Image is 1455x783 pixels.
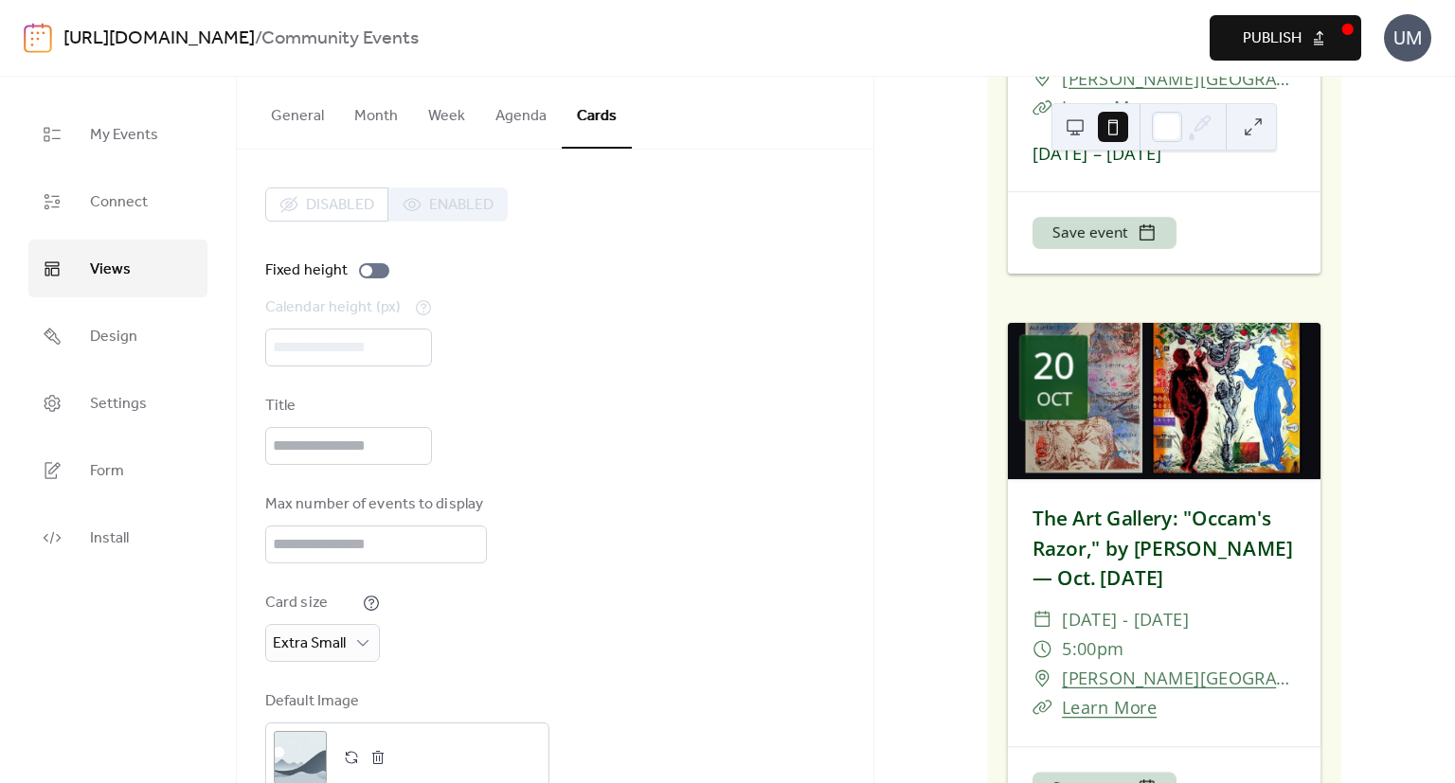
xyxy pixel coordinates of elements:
[1033,63,1052,93] div: ​
[265,395,428,418] div: Title
[273,629,346,658] span: Extra Small
[90,322,137,351] span: Design
[90,456,124,486] span: Form
[265,493,483,516] div: Max number of events to display
[28,172,207,230] a: Connect
[265,690,546,713] div: Default Image
[562,77,632,149] button: Cards
[1062,634,1123,664] span: 5:00pm
[1033,605,1052,634] div: ​
[265,259,348,282] div: Fixed height
[480,77,562,147] button: Agenda
[1036,389,1072,408] div: Oct
[261,21,419,57] b: Community Events
[28,441,207,499] a: Form
[90,524,129,553] span: Install
[63,21,255,57] a: [URL][DOMAIN_NAME]
[28,374,207,432] a: Settings
[339,77,413,147] button: Month
[255,21,261,57] b: /
[28,307,207,365] a: Design
[1033,93,1052,122] div: ​
[1033,506,1292,592] a: The Art Gallery: "Occam's Razor," by [PERSON_NAME] — Oct. [DATE]
[1210,15,1361,61] button: Publish
[256,77,339,147] button: General
[1384,14,1431,62] div: UM
[1062,664,1296,693] a: [PERSON_NAME][GEOGRAPHIC_DATA]
[28,105,207,163] a: My Events
[24,23,52,53] img: logo
[1033,634,1052,664] div: ​
[90,255,131,284] span: Views
[1062,695,1157,719] a: Learn More
[1033,693,1052,722] div: ​
[413,77,480,147] button: Week
[90,389,147,418] span: Settings
[1033,217,1177,249] button: Save event
[1062,605,1189,634] span: [DATE] - [DATE]
[1243,27,1302,50] span: Publish
[28,240,207,297] a: Views
[265,592,359,614] div: Card size
[1033,664,1052,693] div: ​
[90,120,158,150] span: My Events
[1033,347,1075,384] div: 20
[1062,96,1157,119] a: Learn More
[28,508,207,566] a: Install
[1062,63,1296,93] a: [PERSON_NAME][GEOGRAPHIC_DATA]
[1008,141,1320,167] div: [DATE] – [DATE]
[90,187,148,217] span: Connect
